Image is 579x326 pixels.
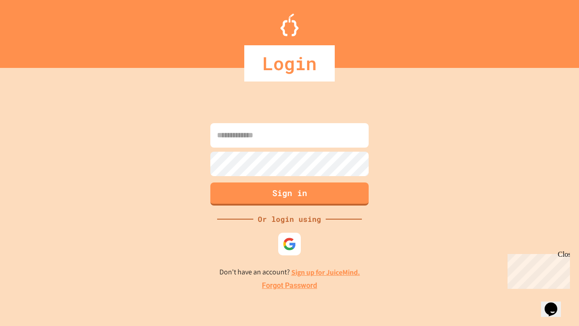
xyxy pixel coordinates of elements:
a: Sign up for JuiceMind. [291,268,360,277]
img: Logo.svg [280,14,299,36]
iframe: chat widget [541,290,570,317]
iframe: chat widget [504,250,570,289]
p: Don't have an account? [219,267,360,278]
div: Login [244,45,335,81]
a: Forgot Password [262,280,317,291]
div: Or login using [253,214,326,225]
button: Sign in [210,182,369,206]
img: google-icon.svg [283,237,296,251]
div: Chat with us now!Close [4,4,62,58]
